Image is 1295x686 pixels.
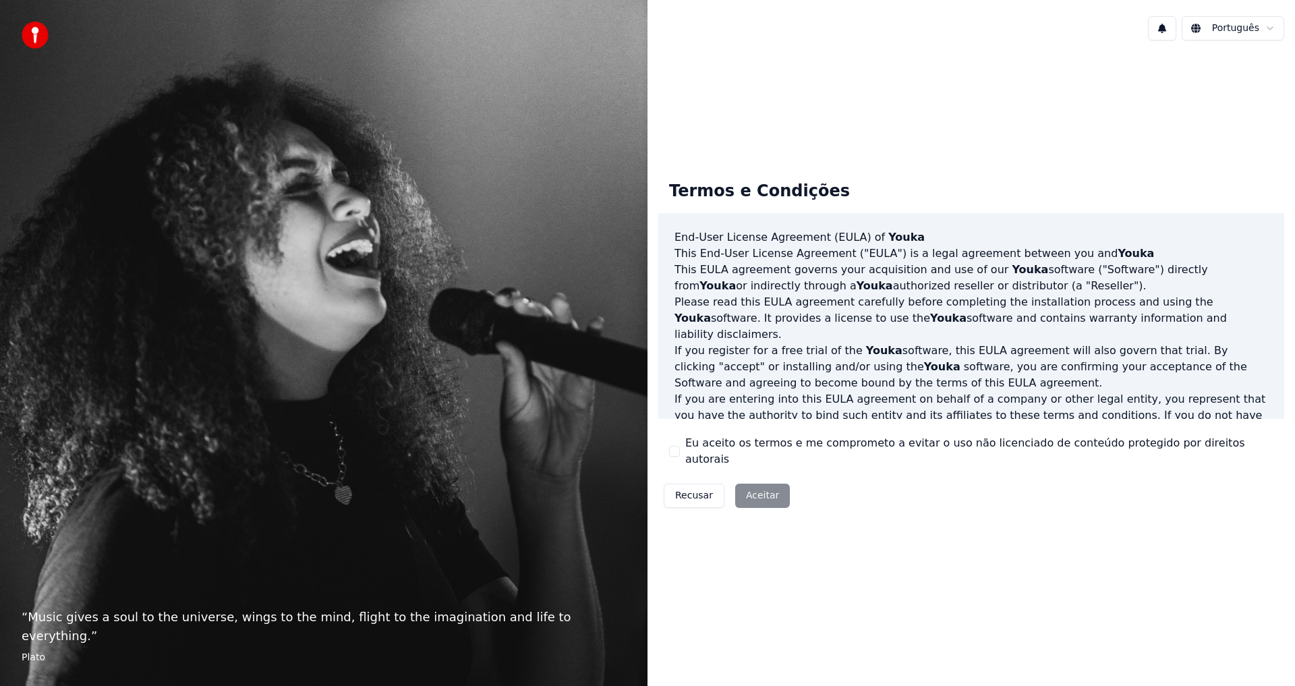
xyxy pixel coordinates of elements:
span: Youka [857,279,893,292]
label: Eu aceito os termos e me comprometo a evitar o uso não licenciado de conteúdo protegido por direi... [685,435,1273,467]
span: Youka [924,360,960,373]
span: Youka [930,312,967,324]
span: Youka [1012,263,1048,276]
p: This EULA agreement governs your acquisition and use of our software ("Software") directly from o... [674,262,1268,294]
button: Recusar [664,484,724,508]
p: If you register for a free trial of the software, this EULA agreement will also govern that trial... [674,343,1268,391]
span: Youka [674,312,711,324]
p: This End-User License Agreement ("EULA") is a legal agreement between you and [674,246,1268,262]
p: Please read this EULA agreement carefully before completing the installation process and using th... [674,294,1268,343]
h3: End-User License Agreement (EULA) of [674,229,1268,246]
span: Youka [1118,247,1154,260]
img: youka [22,22,49,49]
span: Youka [699,279,736,292]
p: If you are entering into this EULA agreement on behalf of a company or other legal entity, you re... [674,391,1268,456]
div: Termos e Condições [658,170,861,213]
span: Youka [866,344,902,357]
span: Youka [888,231,925,244]
footer: Plato [22,651,626,664]
p: “ Music gives a soul to the universe, wings to the mind, flight to the imagination and life to ev... [22,608,626,646]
